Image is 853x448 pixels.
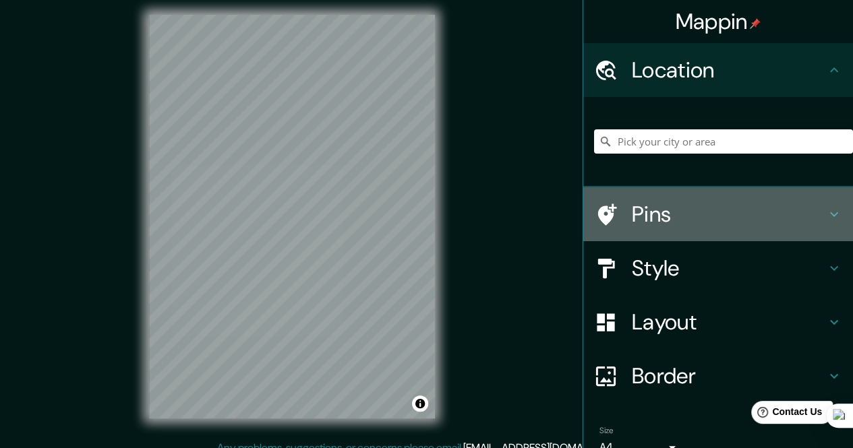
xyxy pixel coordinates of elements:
[599,425,614,437] label: Size
[632,201,826,228] h4: Pins
[583,187,853,241] div: Pins
[149,15,435,418] canvas: Map
[632,255,826,282] h4: Style
[594,129,853,154] input: Pick your city or area
[750,18,761,29] img: pin-icon.png
[632,362,826,389] h4: Border
[583,295,853,349] div: Layout
[632,309,826,335] h4: Layout
[676,8,761,35] h4: Mappin
[632,57,826,84] h4: Location
[733,395,838,433] iframe: Help widget launcher
[583,241,853,295] div: Style
[583,43,853,97] div: Location
[412,395,428,412] button: Toggle attribution
[583,349,853,403] div: Border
